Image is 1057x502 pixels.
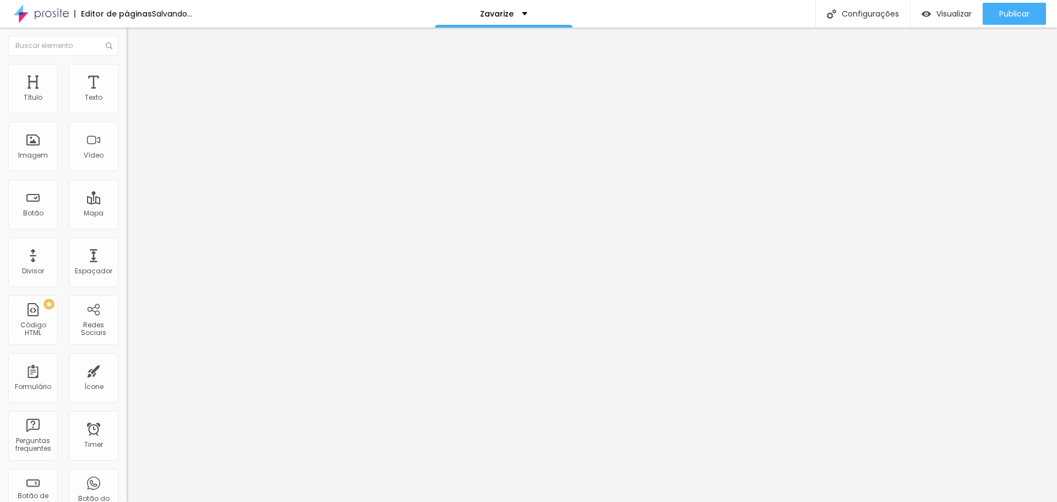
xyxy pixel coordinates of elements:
[24,94,42,101] div: Título
[936,9,972,18] span: Visualizar
[911,3,983,25] button: Visualizar
[11,437,55,453] div: Perguntas frequentes
[8,36,118,56] input: Buscar elemento
[84,152,103,159] div: Vídeo
[23,209,43,217] div: Botão
[85,94,102,101] div: Texto
[22,267,44,275] div: Divisor
[127,28,1057,502] iframe: Editor
[75,267,112,275] div: Espaçador
[84,383,103,391] div: Ícone
[983,3,1046,25] button: Publicar
[11,321,55,337] div: Código HTML
[106,42,112,49] img: Icone
[152,10,192,18] div: Salvando...
[922,9,931,19] img: view-1.svg
[72,321,115,337] div: Redes Sociais
[15,383,51,391] div: Formulário
[480,10,514,18] p: Zavarize
[18,152,48,159] div: Imagem
[74,10,152,18] div: Editor de páginas
[827,9,836,19] img: Icone
[999,9,1029,18] span: Publicar
[84,209,103,217] div: Mapa
[84,441,103,449] div: Timer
